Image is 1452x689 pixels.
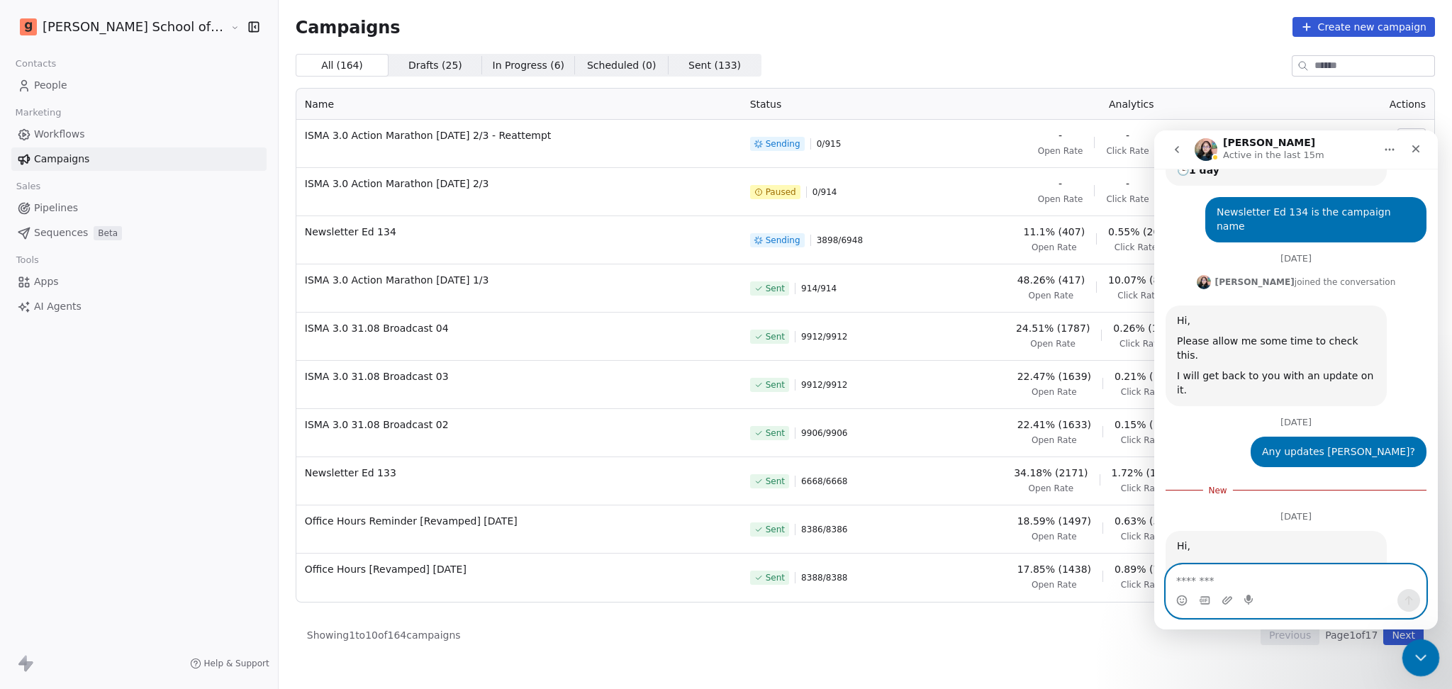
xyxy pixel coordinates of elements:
span: 34.18% (2171) [1014,466,1088,480]
span: 1.72% (109) [1112,466,1173,480]
span: Click Rate [1121,483,1163,494]
span: Open Rate [1032,242,1077,253]
button: Previous [1261,625,1319,645]
span: 8386 / 8386 [801,524,847,535]
button: Next [1383,625,1424,645]
span: - [1059,177,1062,191]
span: 914 / 914 [801,283,837,294]
span: 9912 / 9912 [801,379,847,391]
span: Click Rate [1121,386,1163,398]
span: People [34,78,67,93]
span: Click Rate [1106,145,1149,157]
span: Sent [766,476,785,487]
button: Emoji picker [22,464,33,476]
span: Sending [766,235,800,246]
a: SequencesBeta [11,221,267,245]
span: Showing 1 to 10 of 164 campaigns [307,628,461,642]
span: 10.07% (87) [1108,273,1170,287]
span: Workflows [34,127,85,142]
span: Open Rate [1032,435,1077,446]
span: 8388 / 8388 [801,572,847,583]
button: [PERSON_NAME] School of Finance LLP [17,15,220,39]
span: Marketing [9,102,67,123]
span: Pipelines [34,201,78,215]
span: - [1197,128,1200,142]
span: ISMA 3.0 31.08 Broadcast 03 [305,369,733,383]
span: ISMA 3.0 Action Marathon [DATE] 1/3 [305,273,733,287]
a: Campaigns [11,147,267,171]
span: 24.51% (1787) [1016,321,1090,335]
span: Click Rate [1117,290,1160,301]
span: 0.26% (19) [1113,321,1168,335]
span: Sent [766,572,785,583]
span: Scheduled ( 0 ) [587,58,657,73]
span: ISMA 3.0 31.08 Broadcast 04 [305,321,733,335]
span: Open Rate [1032,386,1077,398]
span: ISMA 3.0 31.08 Broadcast 02 [305,418,733,432]
span: Sent [766,379,785,391]
span: Sent ( 133 ) [688,58,741,73]
th: Analytics [919,89,1344,120]
a: Help & Support [190,658,269,669]
span: Sending [766,138,800,150]
div: Apologies for the delay. [23,430,221,444]
span: ISMA 3.0 Action Marathon [DATE] 2/3 - Reattempt [305,128,733,142]
span: Open Rate [1029,290,1074,301]
span: 22.47% (1639) [1017,369,1091,383]
span: 9906 / 9906 [801,427,847,439]
span: Open Rate [1032,531,1077,542]
span: AI Agents [34,299,82,314]
span: 0.21% (15) [1115,369,1170,383]
span: [PERSON_NAME] School of Finance LLP [43,18,227,36]
span: Click Rate [1121,531,1163,542]
span: 0.89% (72) [1115,562,1170,576]
span: In Progress ( 6 ) [493,58,565,73]
span: Paused [766,186,796,198]
th: Actions [1344,89,1434,120]
span: Open Rate [1030,338,1076,349]
textarea: Message… [12,435,272,459]
div: Hi,Apologies for the delay. [11,400,233,487]
span: Newsletter Ed 134 [305,225,733,239]
span: Click Rate [1119,338,1162,349]
span: Sales [10,176,47,197]
a: Workflows [11,123,267,146]
span: - [1126,128,1129,142]
span: Open Rate [1029,483,1074,494]
span: Beta [94,226,122,240]
span: Sent [766,331,785,342]
span: 0.15% (11) [1115,418,1170,432]
span: Sequences [34,225,88,240]
span: - [1126,177,1129,191]
div: Mrinal says… [11,400,272,518]
span: Sent [766,283,785,294]
span: Sent [766,427,785,439]
img: Goela%20School%20Logos%20(4).png [20,18,37,35]
span: Page 1 of 17 [1325,628,1378,642]
span: Click Rate [1121,579,1163,590]
a: Apps [11,270,267,293]
span: 0 / 915 [817,138,842,150]
span: Help & Support [204,658,269,669]
span: 0.55% (20) [1108,225,1163,239]
span: 3898 / 6948 [817,235,863,246]
div: Hi, [23,409,221,423]
th: Status [742,89,919,120]
a: AI Agents [11,295,267,318]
